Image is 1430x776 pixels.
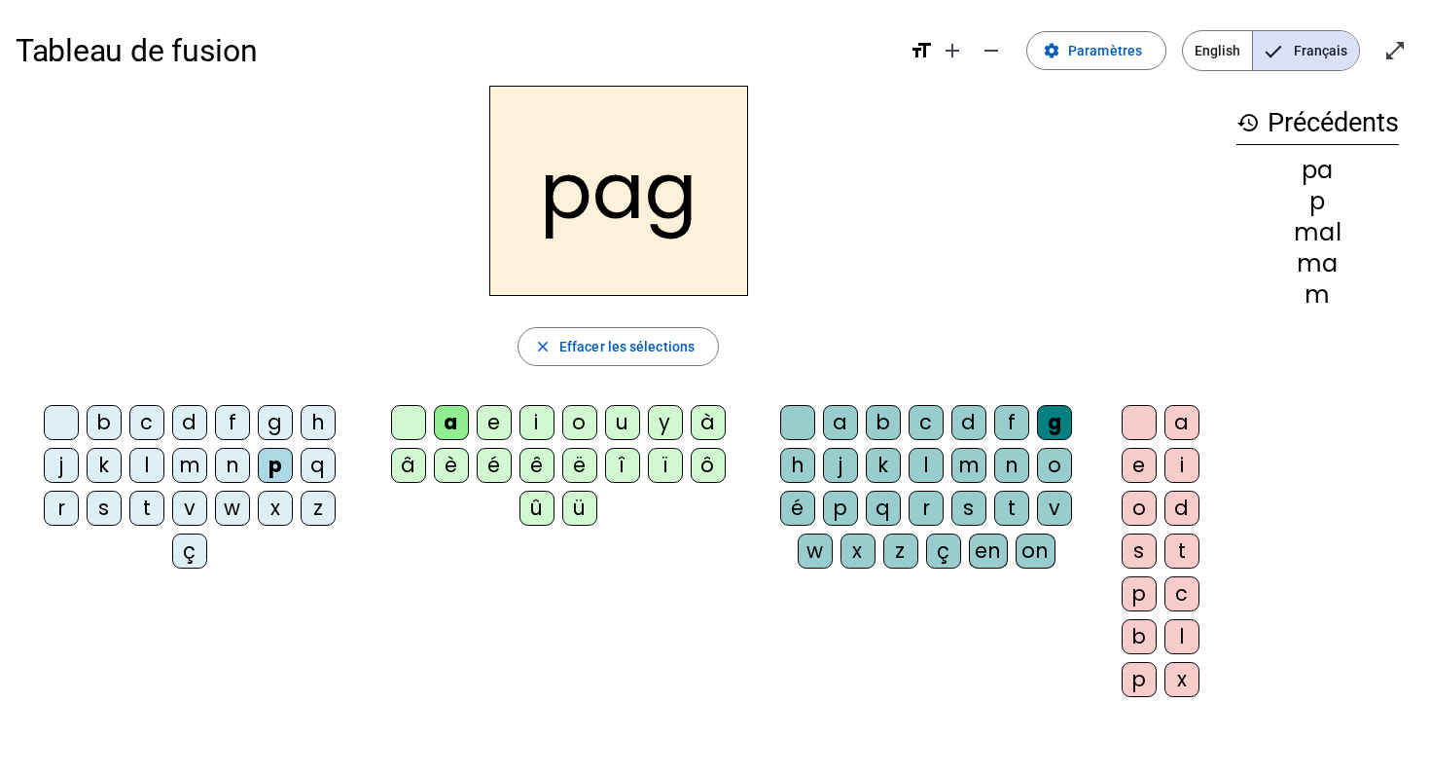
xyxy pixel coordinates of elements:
[44,448,79,483] div: j
[1236,111,1260,134] mat-icon: history
[1182,30,1360,71] mat-button-toggle-group: Language selection
[562,491,597,526] div: ü
[866,491,901,526] div: q
[129,448,164,483] div: l
[840,534,876,569] div: x
[1016,534,1055,569] div: on
[866,448,901,483] div: k
[1043,42,1060,59] mat-icon: settings
[434,405,469,440] div: a
[87,405,122,440] div: b
[1236,252,1399,276] div: ma
[1122,619,1157,654] div: b
[391,448,426,483] div: â
[691,405,726,440] div: à
[87,491,122,526] div: s
[129,405,164,440] div: c
[519,448,554,483] div: ê
[1026,31,1166,70] button: Paramètres
[1383,39,1407,62] mat-icon: open_in_full
[780,491,815,526] div: é
[933,31,972,70] button: Augmenter la taille de la police
[172,534,207,569] div: ç
[823,491,858,526] div: p
[1253,31,1359,70] span: Français
[172,405,207,440] div: d
[951,405,986,440] div: d
[909,448,944,483] div: l
[172,491,207,526] div: v
[1183,31,1252,70] span: English
[258,491,293,526] div: x
[926,534,961,569] div: ç
[883,534,918,569] div: z
[519,405,554,440] div: i
[1164,405,1199,440] div: a
[1164,662,1199,697] div: x
[301,491,336,526] div: z
[909,491,944,526] div: r
[1236,221,1399,244] div: mal
[1068,39,1142,62] span: Paramètres
[172,448,207,483] div: m
[258,405,293,440] div: g
[301,448,336,483] div: q
[215,491,250,526] div: w
[559,335,695,358] span: Effacer les sélections
[87,448,122,483] div: k
[489,86,748,296] h2: pag
[1164,576,1199,611] div: c
[910,39,933,62] mat-icon: format_size
[1164,448,1199,483] div: i
[1236,283,1399,307] div: m
[477,448,512,483] div: é
[562,448,597,483] div: ë
[980,39,1003,62] mat-icon: remove
[519,491,554,526] div: û
[994,448,1029,483] div: n
[1164,491,1199,526] div: d
[1122,662,1157,697] div: p
[562,405,597,440] div: o
[1236,101,1399,145] h3: Précédents
[941,39,964,62] mat-icon: add
[1236,190,1399,213] div: p
[951,448,986,483] div: m
[648,448,683,483] div: ï
[1122,491,1157,526] div: o
[434,448,469,483] div: è
[605,448,640,483] div: î
[534,338,552,355] mat-icon: close
[301,405,336,440] div: h
[215,405,250,440] div: f
[1164,534,1199,569] div: t
[1236,159,1399,182] div: pa
[648,405,683,440] div: y
[1164,619,1199,654] div: l
[969,534,1008,569] div: en
[1122,534,1157,569] div: s
[823,405,858,440] div: a
[605,405,640,440] div: u
[909,405,944,440] div: c
[477,405,512,440] div: e
[780,448,815,483] div: h
[16,19,894,82] h1: Tableau de fusion
[1037,448,1072,483] div: o
[691,448,726,483] div: ô
[994,491,1029,526] div: t
[44,491,79,526] div: r
[1037,405,1072,440] div: g
[129,491,164,526] div: t
[994,405,1029,440] div: f
[1376,31,1414,70] button: Entrer en plein écran
[518,327,719,366] button: Effacer les sélections
[798,534,833,569] div: w
[972,31,1011,70] button: Diminuer la taille de la police
[951,491,986,526] div: s
[1122,576,1157,611] div: p
[258,448,293,483] div: p
[823,448,858,483] div: j
[215,448,250,483] div: n
[1037,491,1072,526] div: v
